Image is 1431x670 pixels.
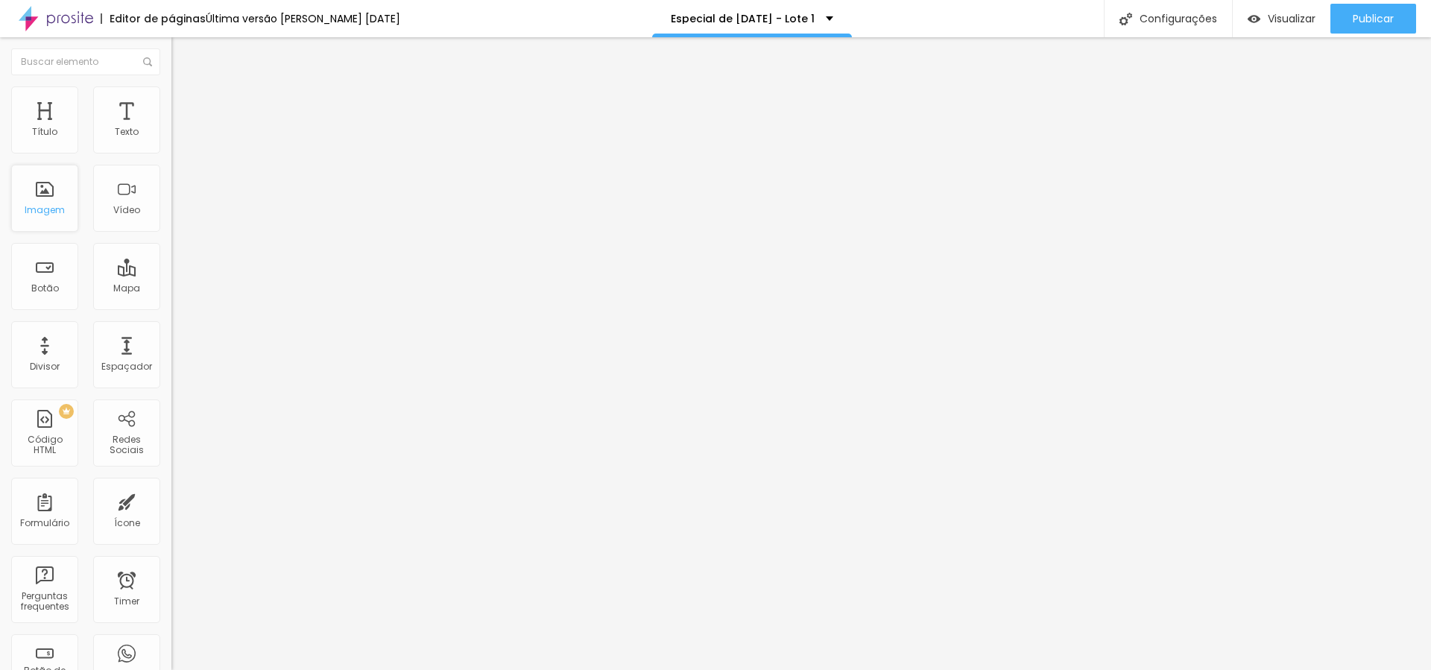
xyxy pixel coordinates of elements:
div: Formulário [20,518,69,528]
div: Espaçador [101,361,152,372]
div: Divisor [30,361,60,372]
div: Imagem [25,205,65,215]
input: Buscar elemento [11,48,160,75]
div: Título [32,127,57,137]
button: Visualizar [1233,4,1330,34]
iframe: Editor [171,37,1431,670]
div: Ícone [114,518,140,528]
img: view-1.svg [1248,13,1260,25]
div: Texto [115,127,139,137]
div: Mapa [113,283,140,294]
div: Editor de páginas [101,13,206,24]
span: Visualizar [1268,13,1315,25]
div: Vídeo [113,205,140,215]
div: Código HTML [15,434,74,456]
div: Timer [114,596,139,607]
div: Redes Sociais [97,434,156,456]
img: Icone [143,57,152,66]
div: Última versão [PERSON_NAME] [DATE] [206,13,400,24]
span: Publicar [1353,13,1394,25]
div: Botão [31,283,59,294]
img: Icone [1119,13,1132,25]
p: Especial de [DATE] - Lote 1 [671,13,815,24]
button: Publicar [1330,4,1416,34]
div: Perguntas frequentes [15,591,74,613]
